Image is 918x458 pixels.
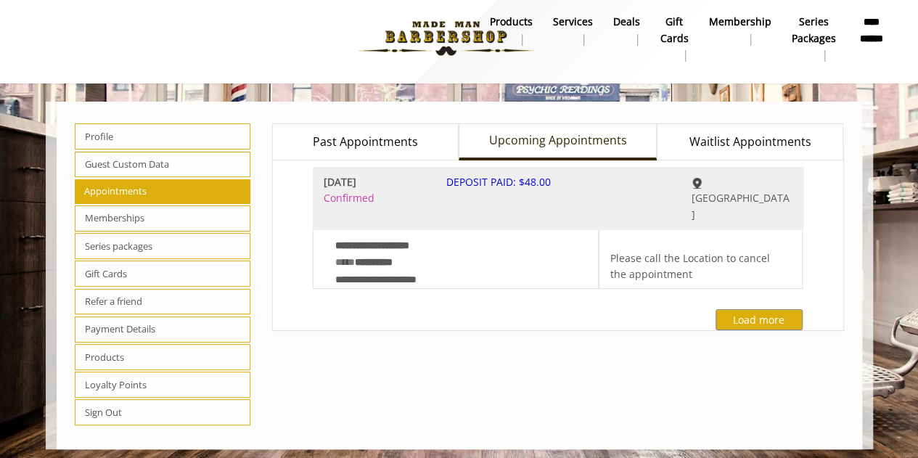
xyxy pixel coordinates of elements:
[699,12,782,49] a: MembershipMembership
[75,123,251,150] span: Profile
[613,14,640,30] b: Deals
[324,190,425,206] span: Confirmed
[709,14,771,30] b: Membership
[610,251,770,281] span: Please call the Location to cancel the appointment
[490,14,533,30] b: products
[480,12,543,49] a: Productsproducts
[660,14,689,46] b: gift cards
[313,133,418,152] span: Past Appointments
[75,179,251,204] span: Appointments
[650,12,699,65] a: Gift cardsgift cards
[603,12,650,49] a: DealsDeals
[324,174,425,190] b: [DATE]
[553,14,593,30] b: Services
[689,133,811,152] span: Waitlist Appointments
[75,233,251,259] span: Series packages
[75,316,251,343] span: Payment Details
[543,12,603,49] a: ServicesServices
[75,399,251,425] span: Sign Out
[75,205,251,232] span: Memberships
[75,372,251,398] span: Loyalty Points
[75,289,251,315] span: Refer a friend
[792,14,836,46] b: Series packages
[782,12,846,65] a: Series packagesSeries packages
[75,261,251,287] span: Gift Cards
[75,152,251,178] span: Guest Custom Data
[75,344,251,370] span: Products
[489,131,627,150] span: Upcoming Appointments
[446,175,551,189] span: DEPOSIT PAID: $48.00
[716,309,803,330] button: Load more
[692,191,790,221] span: [GEOGRAPHIC_DATA]
[692,178,702,189] img: Greenwich Village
